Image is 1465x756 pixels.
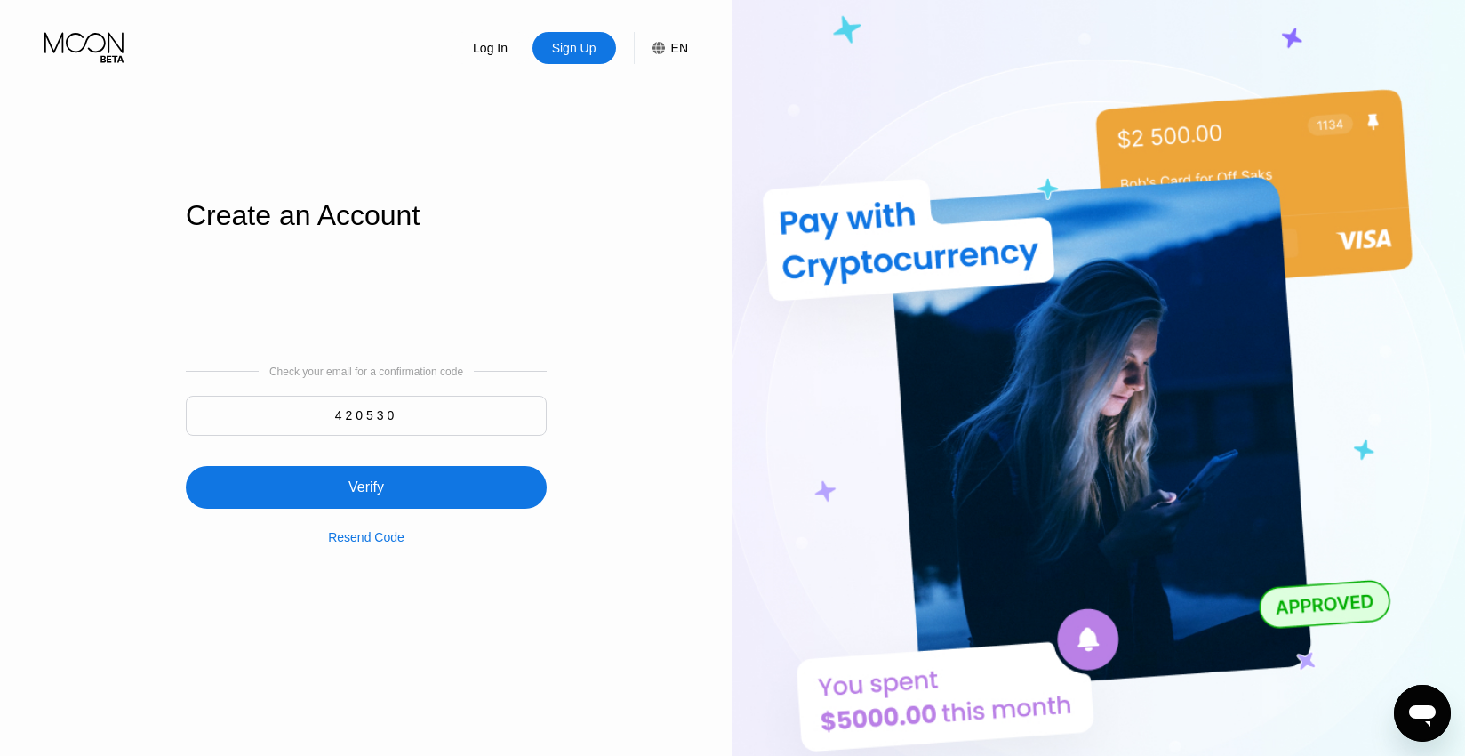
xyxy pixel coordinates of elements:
input: 000000 [186,396,547,436]
div: Log In [449,32,532,64]
div: Log In [471,39,509,57]
div: EN [671,41,688,55]
div: Verify [348,479,384,496]
div: Sign Up [550,39,598,57]
div: Create an Account [186,199,547,232]
div: Verify [186,445,547,509]
iframe: Button to launch messaging window [1394,685,1451,742]
div: EN [634,32,688,64]
div: Resend Code [328,530,404,544]
div: Resend Code [328,509,404,544]
div: Check your email for a confirmation code [269,366,463,378]
div: Sign Up [532,32,616,64]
